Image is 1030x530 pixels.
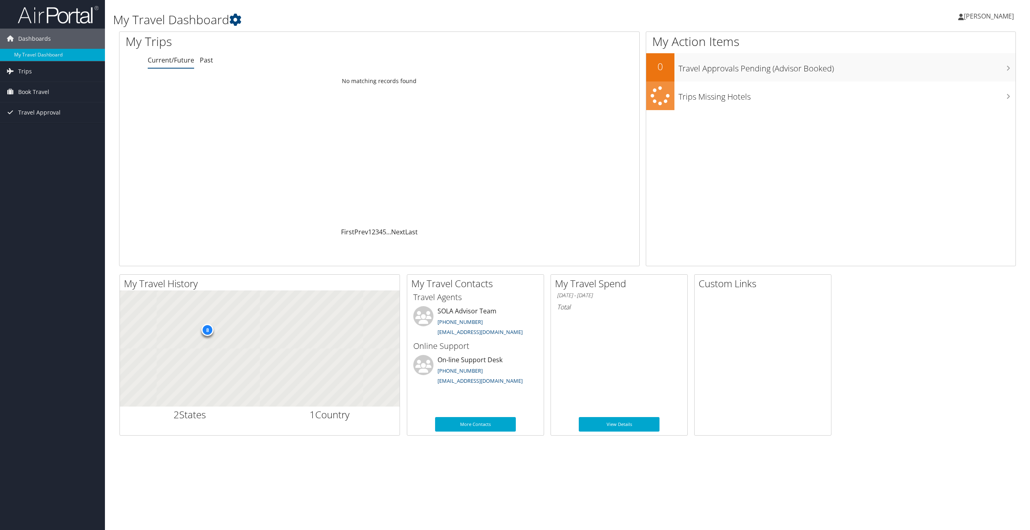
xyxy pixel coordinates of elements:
h3: Travel Approvals Pending (Advisor Booked) [678,59,1015,74]
a: Past [200,56,213,65]
a: View Details [579,417,659,432]
a: 5 [383,227,386,236]
td: No matching records found [119,74,639,88]
h2: My Travel History [124,277,400,290]
span: [PERSON_NAME] [964,12,1014,21]
span: Travel Approval [18,102,61,123]
a: Prev [354,227,368,236]
a: [PERSON_NAME] [958,4,1022,28]
a: First [341,227,354,236]
li: SOLA Advisor Team [409,306,542,339]
a: [EMAIL_ADDRESS][DOMAIN_NAME] [438,377,523,384]
a: [PHONE_NUMBER] [438,318,483,326]
h2: 0 [646,60,674,73]
h1: My Action Items [646,33,1015,50]
span: 1 [310,408,315,421]
h2: My Travel Contacts [411,277,544,290]
h3: Trips Missing Hotels [678,87,1015,102]
h1: My Travel Dashboard [113,11,719,28]
span: … [386,227,391,236]
h3: Online Support [413,340,538,352]
h6: [DATE] - [DATE] [557,292,681,299]
a: 4 [379,227,383,236]
h2: Custom Links [699,277,831,290]
h2: Country [266,408,394,421]
span: Book Travel [18,82,49,102]
span: Trips [18,61,32,81]
h1: My Trips [126,33,417,50]
img: airportal-logo.png [18,5,98,24]
a: [PHONE_NUMBER] [438,367,483,374]
a: Last [405,227,418,236]
li: On-line Support Desk [409,355,542,388]
a: [EMAIL_ADDRESS][DOMAIN_NAME] [438,328,523,336]
a: 0Travel Approvals Pending (Advisor Booked) [646,53,1015,81]
a: Trips Missing Hotels [646,81,1015,110]
h6: Total [557,303,681,311]
a: 1 [368,227,372,236]
h3: Travel Agents [413,292,538,303]
h2: States [126,408,254,421]
span: 2 [174,408,179,421]
a: More Contacts [435,417,516,432]
a: Next [391,227,405,236]
div: 8 [201,324,214,336]
a: 3 [375,227,379,236]
span: Dashboards [18,29,51,49]
h2: My Travel Spend [555,277,687,290]
a: Current/Future [148,56,194,65]
a: 2 [372,227,375,236]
